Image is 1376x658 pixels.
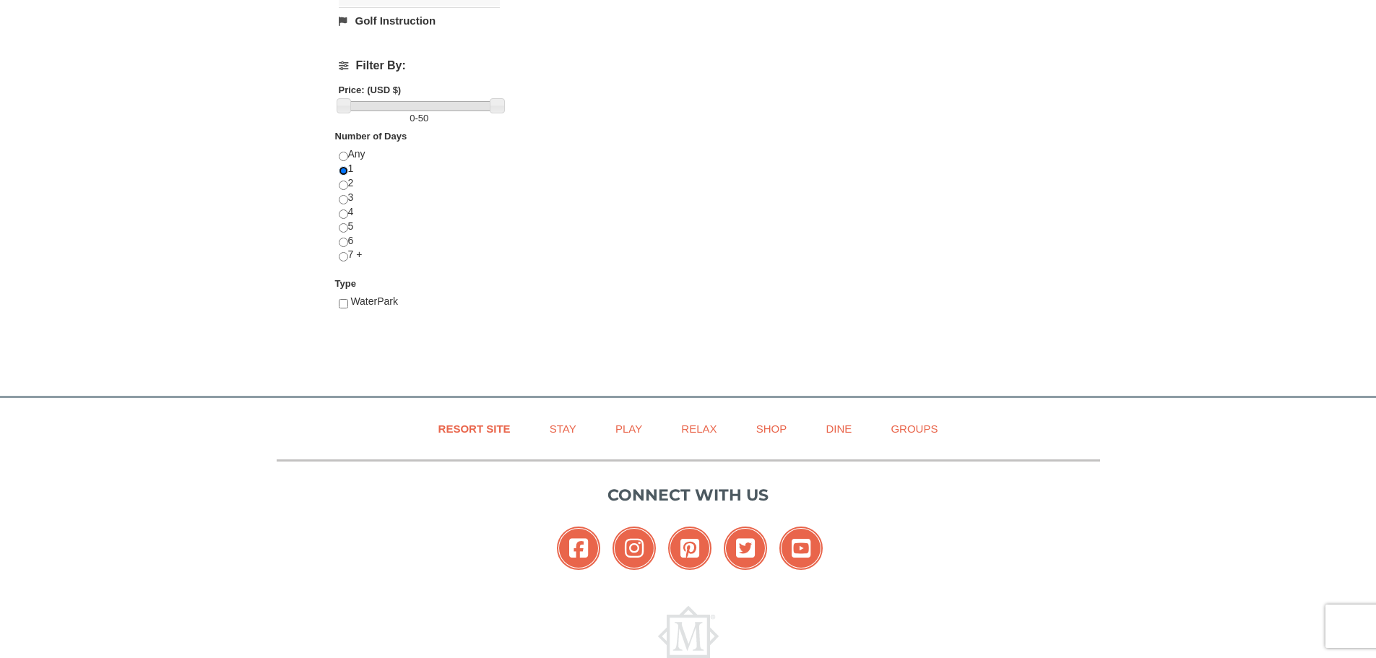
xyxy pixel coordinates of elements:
[339,147,500,277] div: Any 1 2 3 4 5 6 7 +
[410,113,415,124] span: 0
[597,412,660,445] a: Play
[339,7,500,34] a: Golf Instruction
[339,85,402,95] strong: Price: (USD $)
[738,412,805,445] a: Shop
[339,59,500,72] h4: Filter By:
[335,131,407,142] strong: Number of Days
[532,412,594,445] a: Stay
[350,295,398,307] span: WaterPark
[808,412,870,445] a: Dine
[335,278,356,289] strong: Type
[339,111,500,126] label: -
[277,483,1100,507] p: Connect with us
[873,412,956,445] a: Groups
[663,412,735,445] a: Relax
[418,113,428,124] span: 50
[420,412,529,445] a: Resort Site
